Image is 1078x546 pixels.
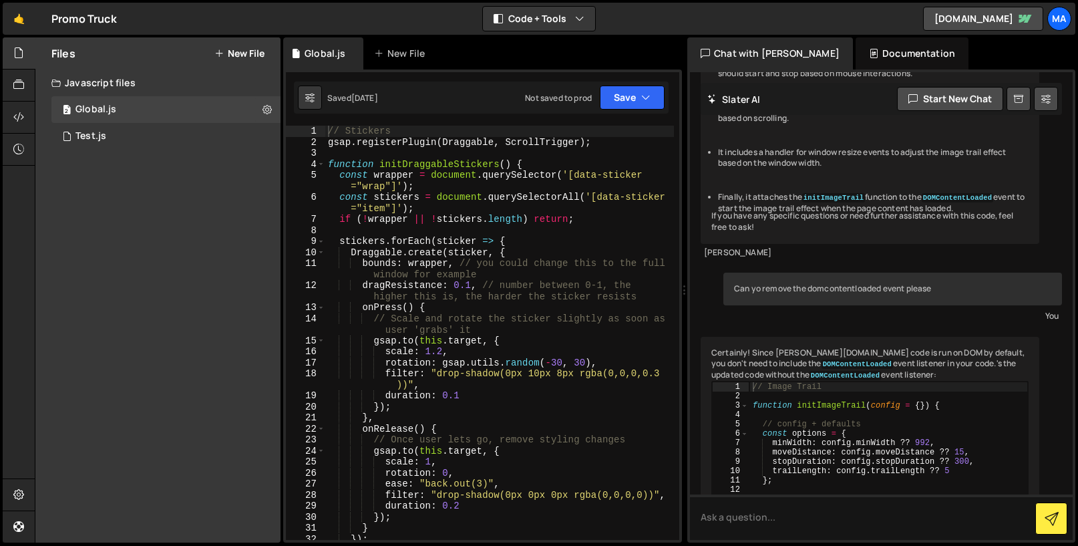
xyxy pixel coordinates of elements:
div: 32 [286,534,325,545]
a: [DOMAIN_NAME] [923,7,1043,31]
li: Finally, it attaches the function to the event to start the image trail effect when the page cont... [718,192,1029,215]
div: 21 [286,412,325,424]
div: 26 [286,468,325,479]
div: 8 [286,225,325,237]
div: Test.js [75,130,106,142]
div: 23 [286,434,325,446]
h2: Files [51,46,75,61]
div: 30 [286,512,325,523]
div: 18 [286,368,325,390]
code: DOMContentLoaded [822,360,893,369]
div: 7 [286,214,325,225]
div: Global.js [75,104,116,116]
div: 11 [286,258,325,280]
div: [PERSON_NAME] [704,247,1036,259]
code: DOMContentLoaded [810,371,881,380]
div: 4 [713,410,749,420]
div: 7 [713,438,749,448]
div: 19 [286,390,325,402]
button: Code + Tools [483,7,595,31]
div: 14 [286,313,325,335]
code: initImageTrail [802,193,865,202]
div: 4 [286,159,325,170]
div: 1 [713,382,749,392]
div: Documentation [856,37,968,70]
div: 3 [713,401,749,410]
div: Can yo remove the domcontentloaded event please [723,273,1062,305]
div: 24 [286,446,325,457]
div: 3 [286,148,325,159]
div: 17 [286,358,325,369]
div: 15 [286,335,325,347]
div: 28 [286,490,325,501]
div: 13 [286,302,325,313]
div: 10 [286,247,325,259]
div: 6 [713,429,749,438]
div: 20 [286,402,325,413]
div: 31 [286,523,325,534]
div: Global.js [305,47,345,60]
div: You [727,309,1059,323]
div: Saved [327,92,378,104]
code: DOMContentLoaded [922,193,993,202]
div: 1 [286,126,325,137]
button: New File [214,48,264,59]
div: Not saved to prod [525,92,592,104]
div: 16 [286,346,325,358]
div: 16133/43353.js [51,123,281,150]
div: Promo Truck [51,11,117,27]
div: 5 [286,170,325,192]
button: Start new chat [897,87,1003,111]
div: 29 [286,501,325,512]
div: 12 [713,485,749,495]
button: Save [600,86,665,110]
div: 6 [286,192,325,214]
div: 8 [713,448,749,457]
div: 9 [713,457,749,466]
div: 5 [713,420,749,429]
span: 2 [63,106,71,116]
div: 22 [286,424,325,435]
div: 12 [286,280,325,302]
div: 9 [286,236,325,247]
h2: Slater AI [707,93,761,106]
div: 10 [713,466,749,476]
div: 27 [286,479,325,490]
div: 2 [286,137,325,148]
div: [DATE] [351,92,378,104]
div: 16133/43708.js [51,96,281,123]
div: 25 [286,456,325,468]
div: New File [374,47,430,60]
div: 11 [713,476,749,485]
li: It includes a handler for window resize events to adjust the image trail effect based on the wind... [718,147,1029,170]
div: 2 [713,392,749,401]
a: Ma [1047,7,1071,31]
div: Javascript files [35,70,281,96]
a: 🤙 [3,3,35,35]
div: Chat with [PERSON_NAME] [687,37,853,70]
